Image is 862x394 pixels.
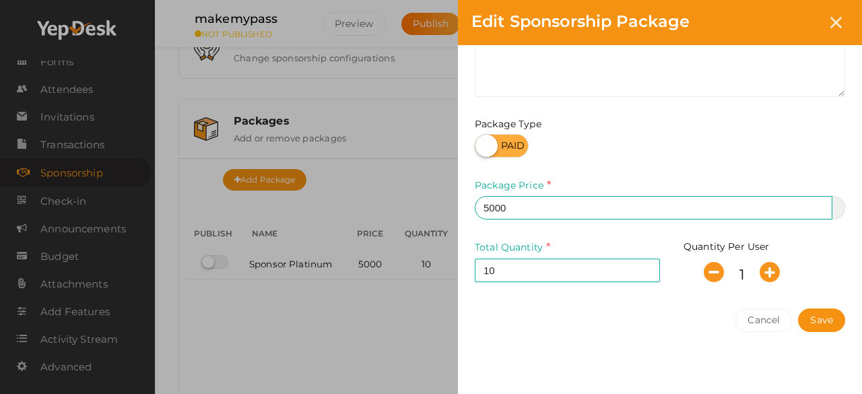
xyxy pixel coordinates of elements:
[684,240,769,253] label: Quantity Per User
[798,308,845,332] button: Save
[475,259,660,282] input: Total quantity of package
[475,117,541,131] label: Package Type
[735,308,792,332] button: Cancel
[475,240,550,255] label: Total Quantity
[475,196,832,220] input: Amount
[475,178,551,193] label: Package Price
[471,11,690,31] span: Edit Sponsorship Package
